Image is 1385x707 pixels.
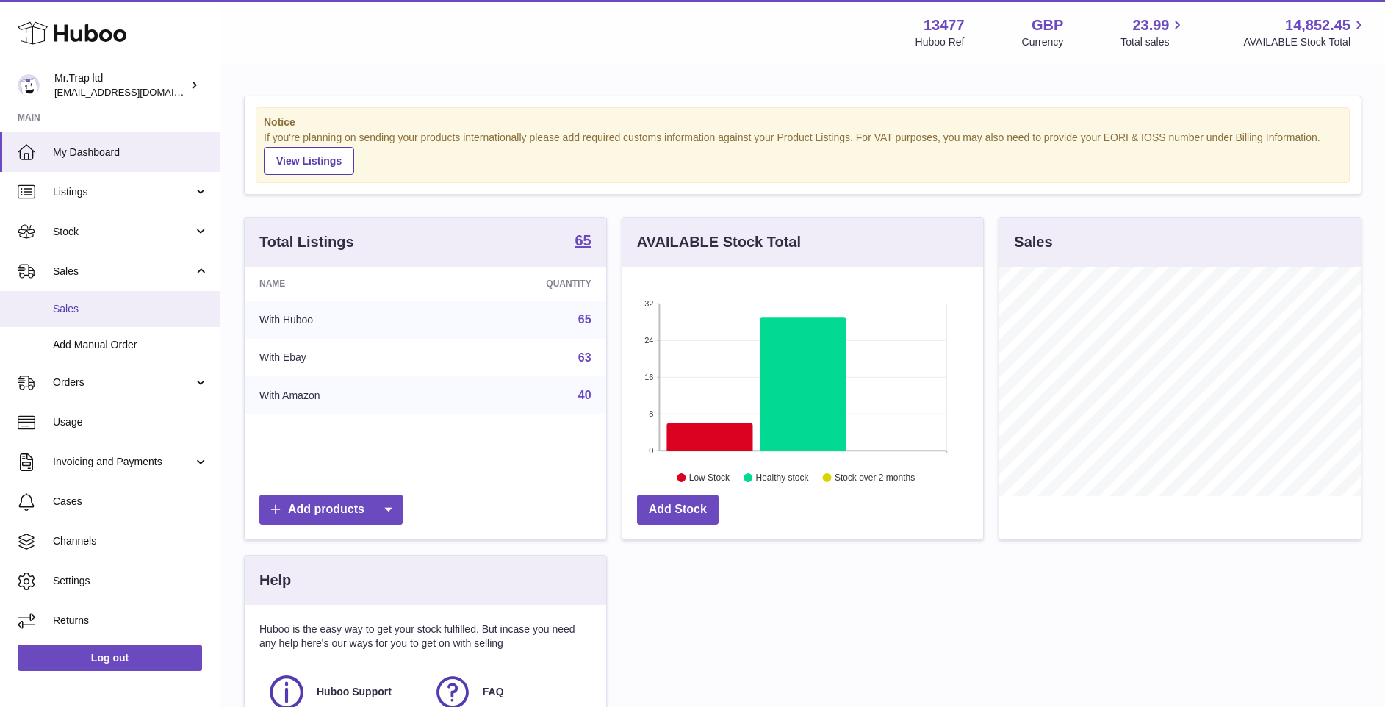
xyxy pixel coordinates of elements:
td: With Ebay [245,339,442,377]
div: Mr.Trap ltd [54,71,187,99]
span: Usage [53,415,209,429]
span: 23.99 [1132,15,1169,35]
span: Channels [53,534,209,548]
a: Add products [259,495,403,525]
h3: Sales [1014,232,1052,252]
span: Listings [53,185,193,199]
span: 14,852.45 [1285,15,1350,35]
a: 63 [578,351,591,364]
text: Healthy stock [755,473,809,483]
span: FAQ [483,685,504,699]
th: Name [245,267,442,301]
h3: Total Listings [259,232,354,252]
p: Huboo is the easy way to get your stock fulfilled. But incase you need any help here's our ways f... [259,622,591,650]
text: 8 [649,409,653,418]
a: 40 [578,389,591,401]
span: Returns [53,614,209,628]
span: Invoicing and Payments [53,455,193,469]
text: Low Stock [689,473,730,483]
span: Stock [53,225,193,239]
a: Add Stock [637,495,719,525]
text: 0 [649,446,653,455]
text: 24 [644,336,653,345]
a: View Listings [264,147,354,175]
strong: Notice [264,115,1342,129]
span: Settings [53,574,209,588]
text: 32 [644,299,653,308]
a: 23.99 Total sales [1120,15,1186,49]
span: My Dashboard [53,146,209,159]
text: Stock over 2 months [835,473,915,483]
strong: 13477 [924,15,965,35]
h3: Help [259,570,291,590]
span: [EMAIL_ADDRESS][DOMAIN_NAME] [54,86,216,98]
span: Orders [53,376,193,390]
td: With Huboo [245,301,442,339]
span: Total sales [1120,35,1186,49]
span: Sales [53,265,193,279]
a: Log out [18,645,202,671]
strong: GBP [1032,15,1063,35]
div: Huboo Ref [915,35,965,49]
span: Sales [53,302,209,316]
a: 14,852.45 AVAILABLE Stock Total [1243,15,1367,49]
a: 65 [578,313,591,326]
strong: 65 [575,233,591,248]
td: With Amazon [245,376,442,414]
div: If you're planning on sending your products internationally please add required customs informati... [264,131,1342,175]
span: Cases [53,495,209,509]
th: Quantity [442,267,606,301]
text: 16 [644,373,653,381]
span: Huboo Support [317,685,392,699]
span: AVAILABLE Stock Total [1243,35,1367,49]
a: 65 [575,233,591,251]
img: office@grabacz.eu [18,74,40,96]
div: Currency [1022,35,1064,49]
h3: AVAILABLE Stock Total [637,232,801,252]
span: Add Manual Order [53,338,209,352]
